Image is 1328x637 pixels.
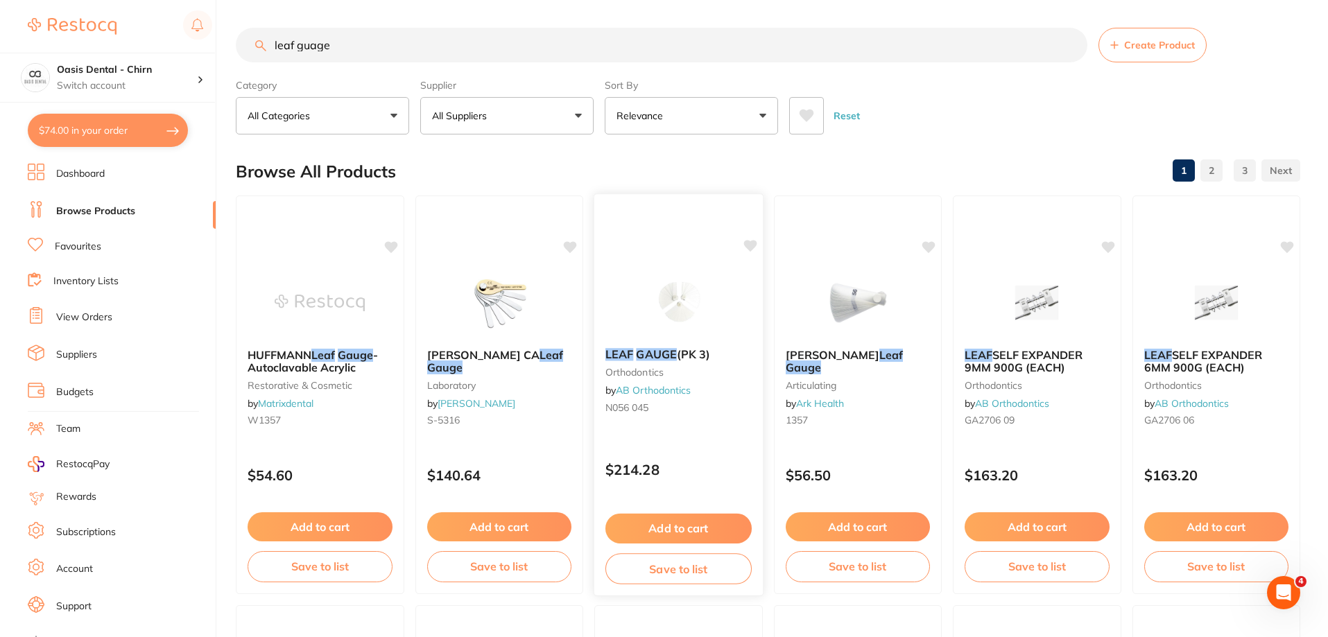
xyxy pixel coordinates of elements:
span: N056 045 [605,401,649,414]
h4: Oasis Dental - Chirn [57,63,197,77]
span: HUFFMANN [248,348,311,362]
img: LEAF SELF EXPANDER 6MM 900G (EACH) [1171,268,1261,338]
label: Category [236,79,409,91]
span: 1357 [786,414,808,426]
button: Save to list [248,551,393,582]
a: Inventory Lists [53,274,119,288]
b: HUFFMANN Leaf Gauge - Autoclavable Acrylic [248,349,393,374]
a: View Orders [56,311,112,324]
span: [PERSON_NAME] [786,348,879,362]
img: Scheu CA Leaf Gauge [454,268,544,338]
a: Team [56,422,80,436]
a: Rewards [56,490,96,504]
em: Gauge [786,360,821,374]
a: Suppliers [56,348,97,362]
small: articulating [786,380,931,391]
b: LEAF SELF EXPANDER 6MM 900G (EACH) [1144,349,1289,374]
p: $140.64 [427,467,572,483]
h2: Browse All Products [236,162,396,182]
img: Restocq Logo [28,18,117,35]
a: Subscriptions [56,525,116,539]
img: Oasis Dental - Chirn [21,64,49,91]
span: Create Product [1124,40,1195,51]
a: 1 [1173,157,1195,184]
button: All Suppliers [420,97,594,134]
em: LEAF [965,348,992,362]
span: W1357 [248,414,281,426]
a: Budgets [56,385,94,399]
img: RestocqPay [28,456,44,472]
a: Restocq Logo [28,10,117,42]
small: orthodontics [965,380,1110,391]
input: Search Products [236,28,1087,62]
span: GA2706 09 [965,414,1015,426]
span: by [965,397,1049,410]
button: Save to list [965,551,1110,582]
em: Leaf [311,348,335,362]
button: Create Product [1098,28,1207,62]
a: Support [56,600,92,613]
small: orthodontics [605,367,752,378]
em: Gauge [427,360,463,374]
em: LEAF [1144,348,1172,362]
label: Sort By [605,79,778,91]
p: Relevance [616,109,669,123]
button: Add to cart [1144,512,1289,541]
p: $56.50 [786,467,931,483]
em: Gauge [338,348,373,362]
img: HUFFMANN Leaf Gauge - Autoclavable Acrylic [275,268,365,338]
span: GA2706 06 [1144,414,1194,426]
button: Reset [829,97,864,134]
button: Add to cart [427,512,572,541]
a: AB Orthodontics [975,397,1049,410]
em: Leaf [540,348,563,362]
p: $54.60 [248,467,393,483]
span: RestocqPay [56,457,110,471]
p: $163.20 [1144,467,1289,483]
img: LEAF GAUGE (PK 3) [633,267,724,337]
button: Save to list [605,553,752,584]
em: Leaf [879,348,903,362]
button: Save to list [786,551,931,582]
img: LEAF SELF EXPANDER 9MM 900G (EACH) [992,268,1082,338]
b: Huffman Leaf Gauge [786,349,931,374]
p: All Categories [248,109,316,123]
b: Scheu CA Leaf Gauge [427,349,572,374]
small: orthodontics [1144,380,1289,391]
small: laboratory [427,380,572,391]
a: 3 [1234,157,1256,184]
a: Ark Health [796,397,844,410]
p: Switch account [57,79,197,93]
span: by [248,397,313,410]
button: Save to list [1144,551,1289,582]
button: Add to cart [786,512,931,541]
em: LEAF [605,347,633,361]
span: by [427,397,515,410]
button: Add to cart [965,512,1110,541]
a: Browse Products [56,204,135,218]
a: Account [56,562,93,576]
span: S-5316 [427,414,460,426]
img: Huffman Leaf Gauge [813,268,903,338]
em: GAUGE [636,347,677,361]
span: SELF EXPANDER 9MM 900G (EACH) [965,348,1083,374]
span: [PERSON_NAME] CA [427,348,540,362]
p: $214.28 [605,462,752,478]
a: 2 [1200,157,1223,184]
span: by [1144,397,1229,410]
b: LEAF SELF EXPANDER 9MM 900G (EACH) [965,349,1110,374]
span: 4 [1295,576,1307,587]
button: Save to list [427,551,572,582]
a: [PERSON_NAME] [438,397,515,410]
button: $74.00 in your order [28,114,188,147]
p: $163.20 [965,467,1110,483]
a: AB Orthodontics [1155,397,1229,410]
span: - Autoclavable Acrylic [248,348,378,374]
button: Add to cart [248,512,393,541]
a: Favourites [55,240,101,254]
button: All Categories [236,97,409,134]
span: by [605,384,691,396]
label: Supplier [420,79,594,91]
span: (PK 3) [677,347,710,361]
span: by [786,397,844,410]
